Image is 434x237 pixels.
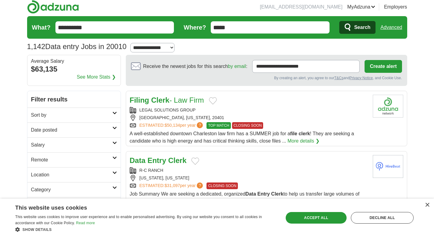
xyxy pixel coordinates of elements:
[384,3,407,11] a: Employers
[139,122,204,129] a: ESTIMATED:$50,134per year?
[197,182,203,189] span: ?
[27,108,121,122] a: Sort by
[206,122,231,129] span: TOP MATCH
[151,96,169,104] strong: Clerk
[15,226,276,232] div: Show details
[76,221,95,225] a: Read more, opens a new window
[232,122,263,129] span: CLOSING SOON
[349,76,373,80] a: Privacy Notice
[31,141,112,149] h2: Salary
[27,91,121,108] h2: Filter results
[31,156,112,164] h2: Remote
[31,171,112,179] h2: Location
[228,64,246,69] a: by email
[257,191,270,196] strong: Entry
[31,186,112,193] h2: Category
[354,21,370,34] span: Search
[347,3,375,11] a: MyAdzuna
[373,95,403,118] img: Company logo
[131,75,402,81] div: By creating an alert, you agree to our and , and Cookie Use.
[365,60,402,73] button: Create alert
[245,191,256,196] strong: Data
[31,64,117,75] div: $63,135
[130,156,187,164] a: Data Entry Clerk
[27,197,121,212] a: Company
[27,41,45,52] span: 1,142
[77,73,116,81] a: See More Stats ❯
[334,76,343,80] a: T&Cs
[380,21,402,34] a: Advanced
[164,183,180,188] span: $31,097
[286,212,347,224] div: Accept all
[147,156,166,164] strong: Entry
[130,175,368,181] div: [US_STATE], [US_STATE]
[27,137,121,152] a: Salary
[31,126,112,134] h2: Date posted
[130,156,146,164] strong: Data
[168,156,186,164] strong: Clerk
[206,182,238,189] span: CLOSING SOON
[27,42,127,51] h1: Data entry Jobs in 20010
[425,203,429,207] div: Close
[23,228,52,232] span: Show details
[27,182,121,197] a: Category
[130,115,368,121] div: [GEOGRAPHIC_DATA], [US_STATE], 20401
[290,131,297,136] strong: file
[130,191,366,218] span: Job Summary We are seeking a dedicated, organized to help us transfer large volumes of informatio...
[27,122,121,137] a: Date posted
[139,182,204,189] a: ESTIMATED:$31,097per year?
[164,123,180,128] span: $50,134
[31,59,117,64] div: Average Salary
[260,3,342,11] li: [EMAIL_ADDRESS][DOMAIN_NAME]
[271,191,283,196] strong: Clerk
[143,63,247,70] span: Receive the newest jobs for this search :
[31,111,112,119] h2: Sort by
[32,23,51,32] label: What?
[209,97,217,104] button: Add to favorite jobs
[130,96,204,104] a: Filing Clerk- Law Firm
[130,131,354,143] span: A well-established downtown Charleston law firm has a SUMMER job for a ! They are seeking a candi...
[197,122,203,128] span: ?
[373,155,403,178] img: Company logo
[27,152,121,167] a: Remote
[130,107,368,113] div: LEGAL SOLUTIONS GROUP
[191,157,199,165] button: Add to favorite jobs
[130,167,368,174] div: R-C RANCH
[130,96,149,104] strong: Filing
[288,137,319,145] a: More details ❯
[27,167,121,182] a: Location
[15,215,262,225] span: This website uses cookies to improve user experience and to enable personalised advertising. By u...
[339,21,376,34] button: Search
[184,23,206,32] label: Where?
[351,212,414,224] div: Decline all
[15,202,260,211] div: This website uses cookies
[298,131,310,136] strong: clerk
